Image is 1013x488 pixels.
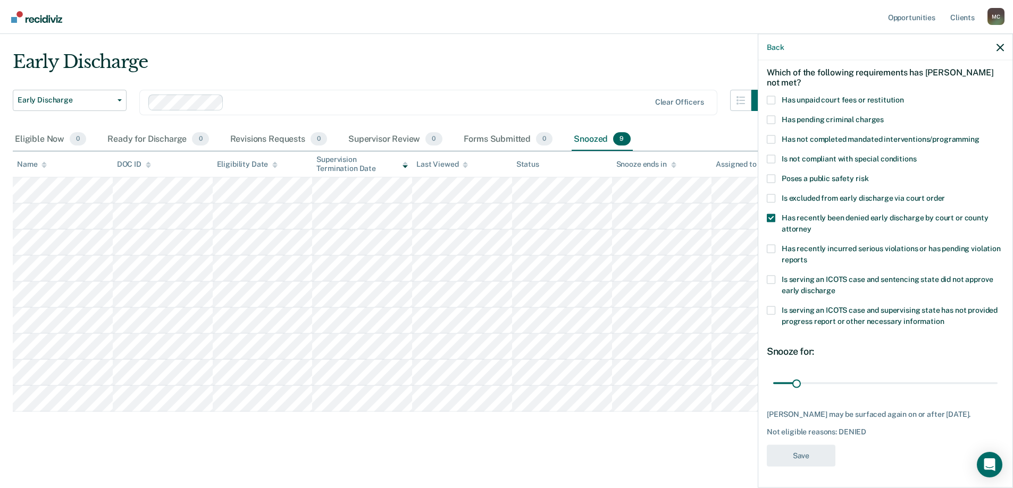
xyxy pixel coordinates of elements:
span: 0 [70,132,86,146]
div: Clear officers [655,98,704,107]
span: Has pending criminal charges [782,115,884,123]
button: Back [767,42,784,52]
div: Which of the following requirements has [PERSON_NAME] not met? [767,58,1004,96]
div: Revisions Requests [228,128,329,151]
button: Profile dropdown button [987,8,1004,25]
img: Recidiviz [11,11,62,23]
div: Open Intercom Messenger [977,452,1002,477]
div: Name [17,160,47,169]
div: Not eligible reasons: DENIED [767,427,1004,436]
div: Eligible Now [13,128,88,151]
span: Has recently incurred serious violations or has pending violation reports [782,244,1001,263]
span: 0 [311,132,327,146]
div: Eligibility Date [217,160,278,169]
div: Ready for Discharge [105,128,211,151]
div: [PERSON_NAME] may be surfaced again on or after [DATE]. [767,409,1004,418]
span: Is not compliant with special conditions [782,154,916,162]
span: Early Discharge [18,96,113,105]
div: Supervision Termination Date [316,155,408,173]
span: Is excluded from early discharge via court order [782,193,945,202]
span: 9 [613,132,630,146]
div: DOC ID [117,160,151,169]
span: 0 [192,132,208,146]
span: Has recently been denied early discharge by court or county attorney [782,213,989,233]
span: Has not completed mandated interventions/programming [782,134,979,143]
div: Supervisor Review [346,128,445,151]
span: 0 [536,132,552,146]
div: Last Viewed [416,160,468,169]
div: Status [516,160,539,169]
div: Snooze ends in [616,160,676,169]
span: Has unpaid court fees or restitution [782,95,904,104]
div: M C [987,8,1004,25]
div: Snooze for: [767,345,1004,357]
span: Is serving an ICOTS case and supervising state has not provided progress report or other necessar... [782,305,998,325]
button: Save [767,444,835,466]
div: Early Discharge [13,51,773,81]
div: Snoozed [572,128,632,151]
span: 0 [425,132,442,146]
span: Is serving an ICOTS case and sentencing state did not approve early discharge [782,275,993,294]
div: Assigned to [716,160,766,169]
div: Forms Submitted [462,128,555,151]
span: Poses a public safety risk [782,174,868,182]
